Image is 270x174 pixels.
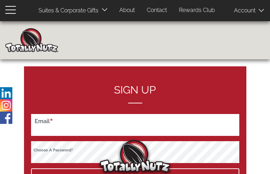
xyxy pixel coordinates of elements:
a: Rewards Club [174,4,220,17]
h2: Sign up [31,84,239,103]
a: About [114,4,140,17]
a: Suites & Corporate Gifts [33,4,101,18]
img: Totally Nutz Logo [100,140,170,172]
a: Contact [142,4,172,17]
img: Home [5,28,58,52]
input: Your email address. We won’t share this with anyone. [31,114,239,136]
